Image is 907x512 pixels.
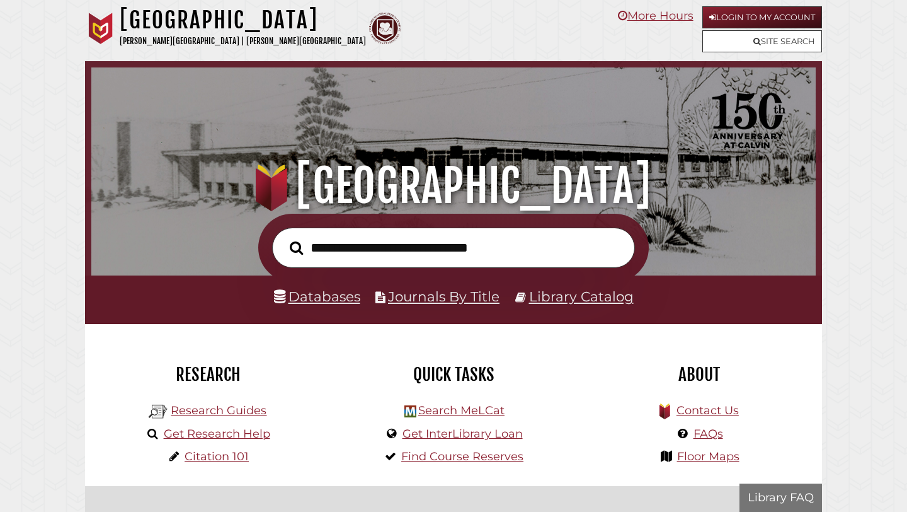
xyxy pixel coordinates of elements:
a: Search MeLCat [418,404,505,417]
a: More Hours [618,9,693,23]
p: [PERSON_NAME][GEOGRAPHIC_DATA] | [PERSON_NAME][GEOGRAPHIC_DATA] [120,34,366,49]
a: Journals By Title [388,288,499,305]
a: FAQs [693,427,723,441]
a: Site Search [702,30,822,52]
a: Research Guides [171,404,266,417]
a: Floor Maps [677,450,739,463]
a: Library Catalog [529,288,634,305]
img: Calvin Theological Seminary [369,13,401,44]
img: Hekman Library Logo [404,405,416,417]
i: Search [290,240,303,255]
h1: [GEOGRAPHIC_DATA] [120,6,366,34]
a: Databases [274,288,360,305]
img: Hekman Library Logo [149,402,168,421]
h1: [GEOGRAPHIC_DATA] [105,158,802,214]
h2: Research [94,364,321,385]
button: Search [283,238,309,259]
a: Citation 101 [185,450,249,463]
h2: Quick Tasks [340,364,567,385]
h2: About [586,364,813,385]
a: Get Research Help [164,427,270,441]
a: Get InterLibrary Loan [402,427,523,441]
img: Calvin University [85,13,117,44]
a: Contact Us [676,404,739,417]
a: Find Course Reserves [401,450,523,463]
a: Login to My Account [702,6,822,28]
